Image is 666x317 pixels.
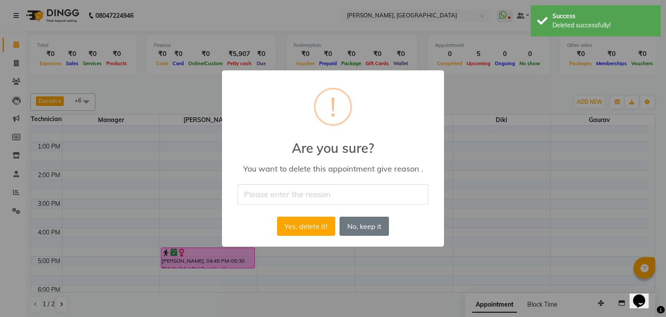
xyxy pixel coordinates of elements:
input: Please enter the reason [238,184,428,205]
button: No, keep it [340,217,389,236]
div: Success [552,12,654,21]
iframe: chat widget [630,282,657,308]
div: ! [330,89,336,124]
div: You want to delete this appointment give reason . [235,164,431,174]
div: Deleted successfully! [552,21,654,30]
h2: Are you sure? [222,130,444,156]
button: Yes, delete it! [277,217,335,236]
